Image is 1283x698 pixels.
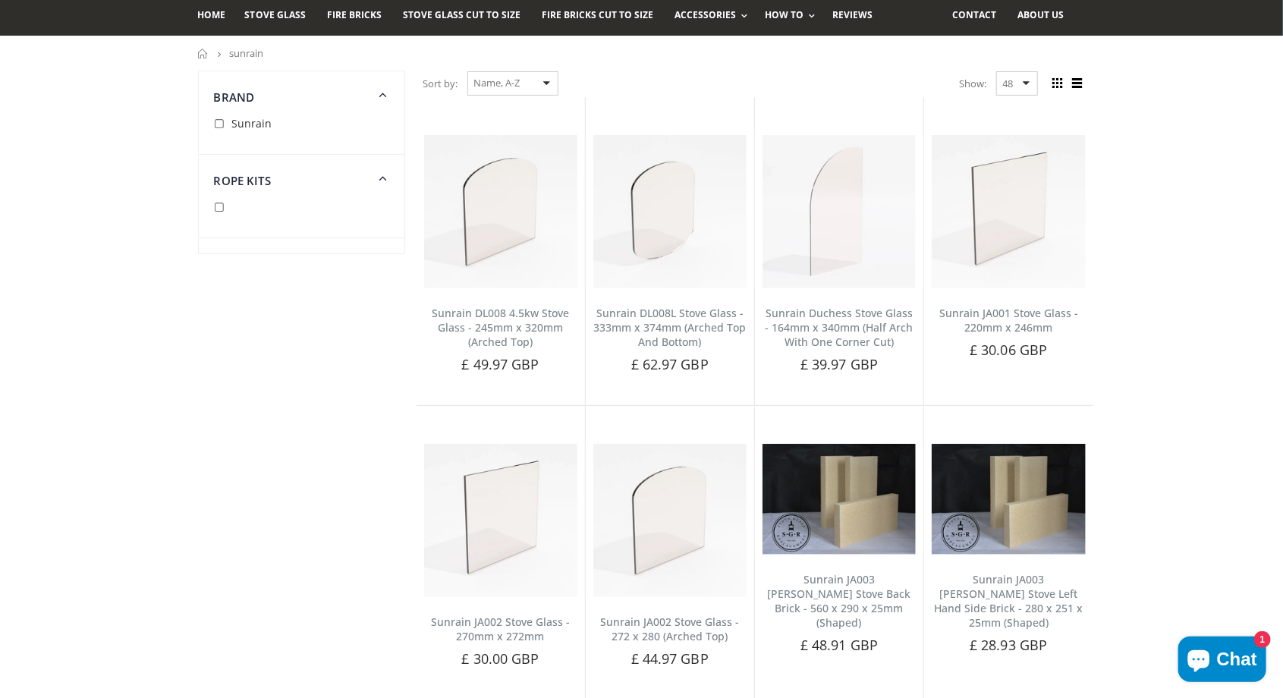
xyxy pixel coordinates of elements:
[424,135,577,288] img: Sunrain DL008 4.5kw stove glass which is arched on the top
[403,8,520,21] span: Stove Glass Cut To Size
[960,71,987,96] span: Show:
[432,306,569,349] a: Sunrain DL008 4.5kw Stove Glass - 245mm x 320mm (Arched Top)
[952,8,996,21] span: Contact
[800,636,878,654] span: £ 48.91 GBP
[631,649,709,668] span: £ 44.97 GBP
[593,135,747,288] img: Sunrain DL008L stove glass which is arched on the top and bottom
[600,615,739,643] a: Sunrain JA002 Stove Glass - 272 x 280 (Arched Top)
[766,8,804,21] span: How To
[1017,8,1064,21] span: About us
[198,8,226,21] span: Home
[423,71,458,97] span: Sort by:
[1174,637,1271,686] inbox-online-store-chat: Shopify online store chat
[462,649,539,668] span: £ 30.00 GBP
[939,306,1078,335] a: Sunrain JA001 Stove Glass - 220mm x 246mm
[424,444,577,597] img: Sunrain JA002 Stove Glass
[800,355,878,373] span: £ 39.97 GBP
[245,8,306,21] span: Stove Glass
[631,355,709,373] span: £ 62.97 GBP
[970,341,1047,359] span: £ 30.06 GBP
[198,49,209,58] a: Home
[932,135,1085,288] img: Sunrain JA001 Stove Glass
[593,306,746,349] a: Sunrain DL008L Stove Glass - 333mm x 374mm (Arched Top And Bottom)
[970,636,1047,654] span: £ 28.93 GBP
[229,46,263,60] span: sunrain
[768,572,911,630] a: Sunrain JA003 [PERSON_NAME] Stove Back Brick - 560 x 290 x 25mm (Shaped)
[327,8,382,21] span: Fire Bricks
[431,615,570,643] a: Sunrain JA002 Stove Glass - 270mm x 272mm
[675,8,736,21] span: Accessories
[214,173,271,188] span: Rope Kits
[763,135,916,288] img: Sunrain Duchess stove glass (half arch with one corner cut)
[763,444,916,555] img: Sunrain JA003 Elswick Stove Back Brick
[1069,75,1086,92] span: List view
[934,572,1083,630] a: Sunrain JA003 [PERSON_NAME] Stove Left Hand Side Brick - 280 x 251 x 25mm (Shaped)
[932,444,1085,555] img: Sunrain JA003 Elswick Stove Left Hand Side Brick
[833,8,873,21] span: Reviews
[214,90,255,105] span: Brand
[593,444,747,597] img: Sunrain JA002 stove glass with an arched top
[766,306,914,349] a: Sunrain Duchess Stove Glass - 164mm x 340mm (Half Arch With One Corner Cut)
[232,116,272,130] span: Sunrain
[1049,75,1066,92] span: Grid view
[542,8,653,21] span: Fire Bricks Cut To Size
[462,355,539,373] span: £ 49.97 GBP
